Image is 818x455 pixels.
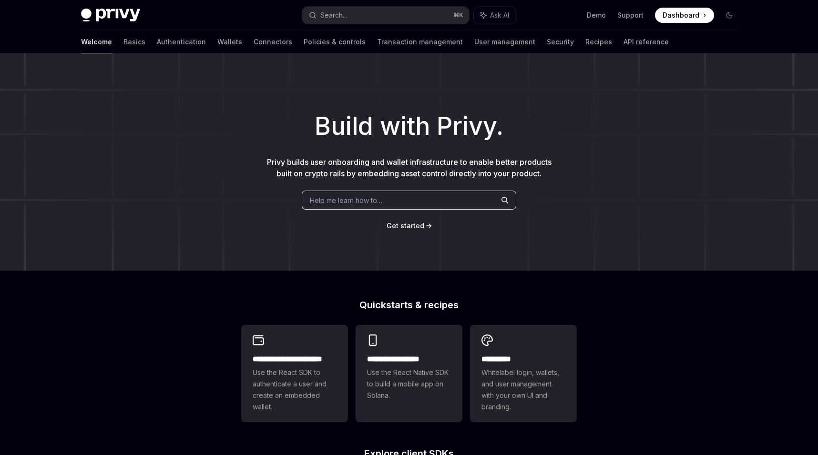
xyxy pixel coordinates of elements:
[367,367,451,401] span: Use the React Native SDK to build a mobile app on Solana.
[81,30,112,53] a: Welcome
[481,367,565,413] span: Whitelabel login, wallets, and user management with your own UI and branding.
[123,30,145,53] a: Basics
[387,222,424,230] span: Get started
[490,10,509,20] span: Ask AI
[474,7,516,24] button: Ask AI
[377,30,463,53] a: Transaction management
[655,8,714,23] a: Dashboard
[320,10,347,21] div: Search...
[15,108,803,145] h1: Build with Privy.
[453,11,463,19] span: ⌘ K
[310,195,382,205] span: Help me learn how to…
[474,30,535,53] a: User management
[302,7,469,24] button: Search...⌘K
[254,30,292,53] a: Connectors
[253,367,337,413] span: Use the React SDK to authenticate a user and create an embedded wallet.
[585,30,612,53] a: Recipes
[304,30,366,53] a: Policies & controls
[587,10,606,20] a: Demo
[241,300,577,310] h2: Quickstarts & recipes
[217,30,242,53] a: Wallets
[624,30,669,53] a: API reference
[722,8,737,23] button: Toggle dark mode
[663,10,699,20] span: Dashboard
[356,325,462,422] a: **** **** **** ***Use the React Native SDK to build a mobile app on Solana.
[617,10,644,20] a: Support
[81,9,140,22] img: dark logo
[157,30,206,53] a: Authentication
[267,157,552,178] span: Privy builds user onboarding and wallet infrastructure to enable better products built on crypto ...
[470,325,577,422] a: **** *****Whitelabel login, wallets, and user management with your own UI and branding.
[387,221,424,231] a: Get started
[547,30,574,53] a: Security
